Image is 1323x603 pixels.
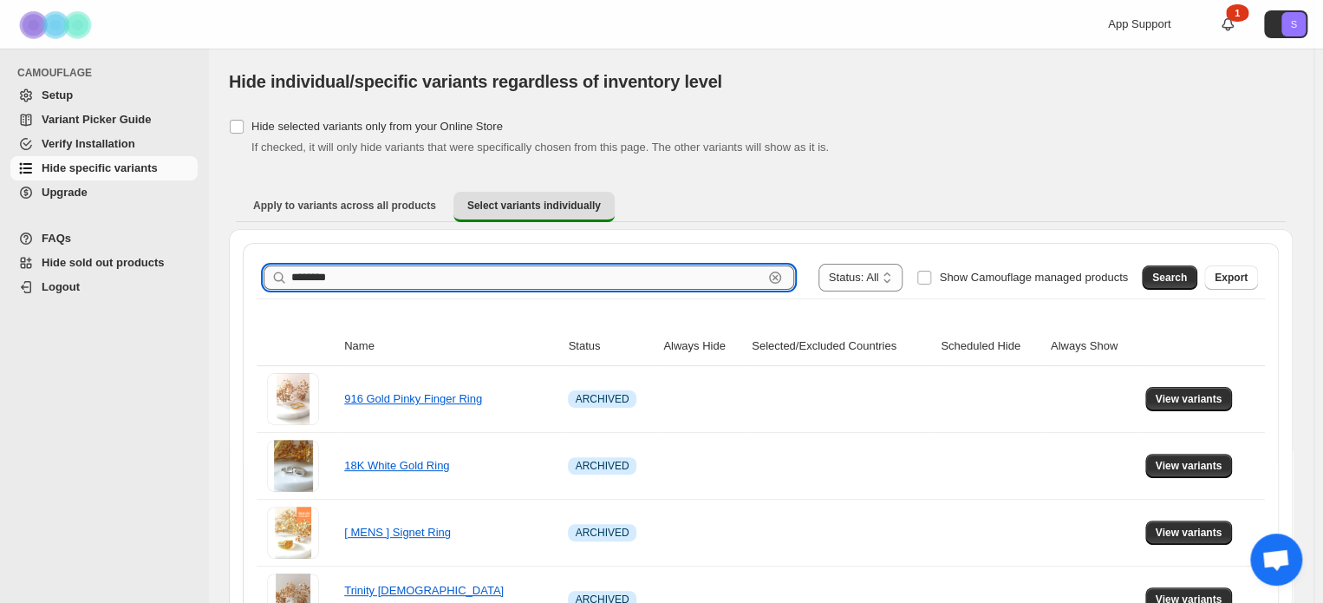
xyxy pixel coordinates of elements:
button: Avatar with initials S [1264,10,1307,38]
button: Select variants individually [453,192,615,222]
button: View variants [1145,387,1233,411]
span: ARCHIVED [575,526,629,540]
span: Logout [42,280,80,293]
img: Camouflage [14,1,101,49]
span: Hide sold out products [42,256,165,269]
span: Hide individual/specific variants regardless of inventory level [229,72,722,91]
span: Search [1152,271,1187,285]
span: View variants [1156,459,1222,473]
th: Name [339,327,563,366]
span: ARCHIVED [575,459,629,473]
th: Selected/Excluded Countries [746,327,935,366]
span: Hide selected variants only from your Online Store [251,120,503,133]
a: Verify Installation [10,132,198,156]
span: Hide specific variants [42,161,158,174]
span: ARCHIVED [575,392,629,406]
span: If checked, it will only hide variants that were specifically chosen from this page. The other va... [251,141,829,154]
button: View variants [1145,454,1233,478]
span: Upgrade [42,186,88,199]
span: Apply to variants across all products [253,199,436,213]
a: Variant Picker Guide [10,108,198,132]
div: 1 [1226,4,1248,22]
button: Search [1142,265,1197,290]
th: Scheduled Hide [935,327,1046,366]
button: Export [1204,265,1258,290]
span: Avatar with initials S [1281,12,1306,36]
a: Logout [10,275,198,299]
span: Show Camouflage managed products [939,271,1128,284]
a: Open chat [1250,534,1302,586]
span: View variants [1156,392,1222,406]
button: Clear [766,269,784,286]
a: Hide specific variants [10,156,198,180]
a: 916 Gold Pinky Finger Ring [344,392,482,405]
a: FAQs [10,226,198,251]
span: CAMOUFLAGE [17,66,199,80]
a: Upgrade [10,180,198,205]
th: Always Hide [658,327,746,366]
span: App Support [1108,17,1170,30]
a: Setup [10,83,198,108]
span: Export [1215,271,1248,285]
span: Variant Picker Guide [42,113,151,126]
a: [ MENS ] Signet Ring [344,526,451,539]
span: Select variants individually [467,199,601,213]
th: Always Show [1046,327,1140,366]
span: View variants [1156,526,1222,540]
th: Status [563,327,658,366]
button: View variants [1145,521,1233,545]
a: 18K White Gold Ring [344,459,449,472]
button: Apply to variants across all products [239,192,450,220]
span: Verify Installation [42,137,135,150]
span: FAQs [42,232,71,245]
a: Hide sold out products [10,251,198,275]
text: S [1290,19,1296,29]
a: 1 [1219,16,1236,33]
span: Setup [42,88,73,102]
